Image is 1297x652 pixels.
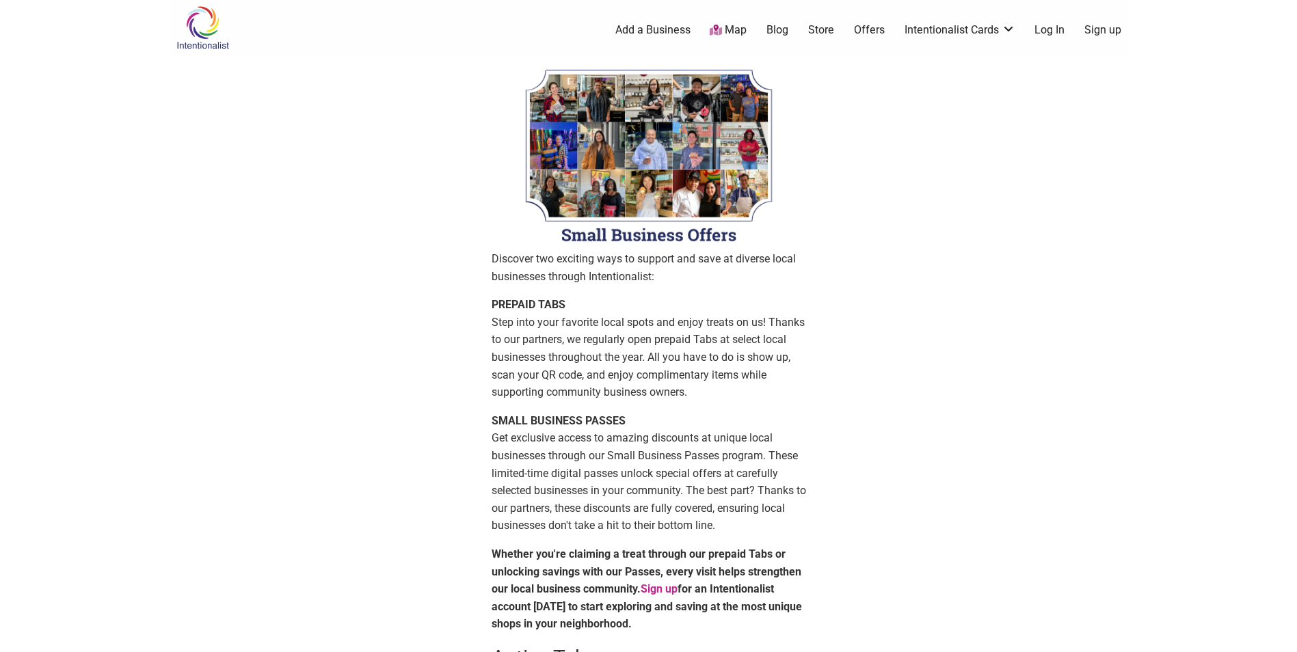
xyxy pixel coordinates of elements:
a: Intentionalist Cards [905,23,1015,38]
a: Sign up [1084,23,1121,38]
p: Get exclusive access to amazing discounts at unique local businesses through our Small Business P... [492,412,806,534]
p: Step into your favorite local spots and enjoy treats on us! Thanks to our partners, we regularly ... [492,296,806,401]
strong: PREPAID TABS [492,298,565,311]
strong: Whether you're claiming a treat through our prepaid Tabs or unlocking savings with our Passes, ev... [492,547,802,630]
a: Sign up [641,582,678,595]
a: Add a Business [615,23,691,38]
img: Intentionalist [170,5,235,50]
a: Log In [1034,23,1065,38]
a: Store [808,23,834,38]
a: Offers [854,23,885,38]
strong: SMALL BUSINESS PASSES [492,414,626,427]
a: Map [710,23,747,38]
p: Discover two exciting ways to support and save at diverse local businesses through Intentionalist: [492,250,806,285]
a: Blog [766,23,788,38]
img: Welcome to Intentionalist Passes [492,62,806,250]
